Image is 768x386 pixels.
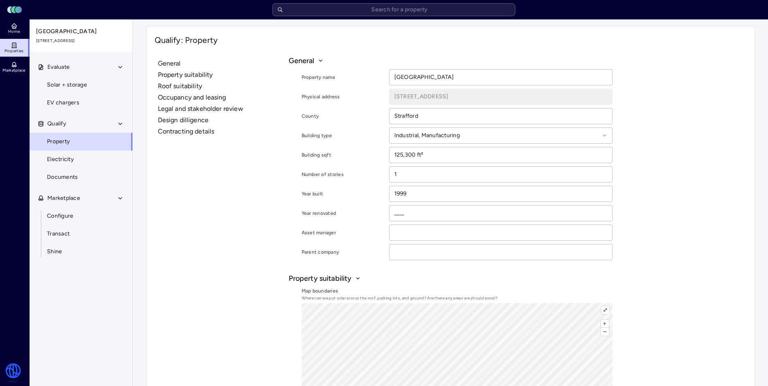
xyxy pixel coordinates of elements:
[158,81,285,91] button: Roof suitability
[302,287,613,295] label: Map boundaries
[47,173,78,182] span: Documents
[158,93,285,102] button: Occupancy and leasing
[4,49,24,53] span: Properties
[272,3,515,16] input: Search for a property
[302,170,383,178] label: Number of stories
[302,151,383,159] label: Building sqft
[302,209,383,217] label: Year renovated
[47,63,70,72] span: Evaluate
[29,76,133,94] a: Solar + storage
[47,194,80,203] span: Marketplace
[47,247,62,256] span: Shine
[29,207,133,225] a: Configure
[601,328,608,335] button: –
[155,34,747,46] h1: Qualify: Property
[302,112,383,120] label: County
[289,273,352,284] span: Property suitability
[302,248,383,256] label: Parent company
[302,73,383,81] label: Property name
[47,137,70,146] span: Property
[601,306,609,314] button: ⤢
[158,104,285,114] button: Legal and stakeholder review
[29,168,133,186] a: Documents
[289,273,613,284] button: Property suitability
[5,363,21,383] img: Watershed
[29,225,133,243] a: Transact
[36,27,127,36] span: [GEOGRAPHIC_DATA]
[158,115,285,125] button: Design dilligence
[30,58,133,76] button: Evaluate
[302,131,383,140] label: Building type
[36,38,127,44] span: [STREET_ADDRESS]
[289,55,613,66] button: General
[158,70,285,80] button: Property suitability
[47,81,87,89] span: Solar + storage
[30,189,133,207] button: Marketplace
[158,127,285,136] button: Contracting details
[47,229,70,238] span: Transact
[8,29,20,34] span: Home
[47,212,73,221] span: Configure
[29,133,133,151] a: Property
[302,295,613,301] span: Where can we put solar across the roof, parking lots, and ground? Are there any areas we should a...
[47,155,74,164] span: Electricity
[158,59,285,68] button: General
[289,55,315,66] span: General
[47,119,66,128] span: Qualify
[302,190,383,198] label: Year built
[29,151,133,168] a: Electricity
[47,98,79,107] span: EV chargers
[29,94,133,112] a: EV chargers
[30,115,133,133] button: Qualify
[302,93,383,101] label: Physical address
[601,320,608,327] button: +
[2,68,25,73] span: Marketplace
[302,229,383,237] label: Asset manager
[29,243,133,261] a: Shine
